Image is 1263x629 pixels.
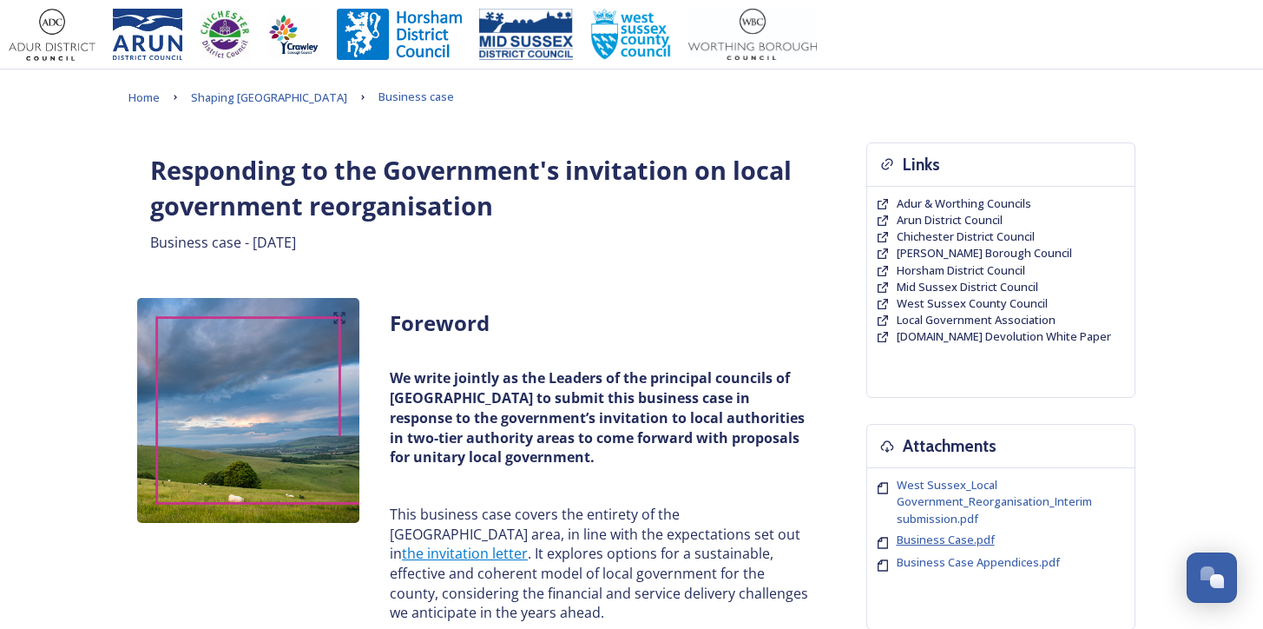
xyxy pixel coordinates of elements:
[267,9,319,61] img: Crawley%20BC%20logo.jpg
[897,228,1035,244] span: Chichester District Council
[897,262,1025,279] a: Horsham District Council
[9,9,95,61] img: Adur%20logo%20%281%29.jpeg
[897,312,1056,328] span: Local Government Association
[390,368,808,467] strong: We write jointly as the Leaders of the principal councils of [GEOGRAPHIC_DATA] to submit this bus...
[897,279,1038,295] a: Mid Sussex District Council
[390,505,809,623] p: This business case covers the entirety of the [GEOGRAPHIC_DATA] area, in line with the expectatio...
[897,212,1003,228] a: Arun District Council
[897,477,1092,526] span: West Sussex_Local Government_Reorganisation_Interim submission.pdf
[150,153,798,222] strong: Responding to the Government's invitation on local government reorganisation
[897,245,1072,261] span: [PERSON_NAME] Borough Council
[337,9,462,61] img: Horsham%20DC%20Logo.jpg
[903,152,940,177] h3: Links
[897,195,1031,212] a: Adur & Worthing Councils
[191,89,347,105] span: Shaping [GEOGRAPHIC_DATA]
[128,89,160,105] span: Home
[688,9,817,61] img: Worthing_Adur%20%281%29.jpg
[590,9,672,61] img: WSCCPos-Spot-25mm.jpg
[378,89,454,104] span: Business case
[897,195,1031,211] span: Adur & Worthing Councils
[150,233,810,253] p: Business case - [DATE]
[191,87,347,108] a: Shaping [GEOGRAPHIC_DATA]
[897,228,1035,245] a: Chichester District Council
[897,295,1048,311] span: West Sussex County Council
[897,328,1111,345] a: [DOMAIN_NAME] Devolution White Paper
[897,262,1025,278] span: Horsham District Council
[200,9,250,61] img: CDC%20Logo%20-%20you%20may%20have%20a%20better%20version.jpg
[402,544,528,563] a: the invitation letter
[128,87,160,108] a: Home
[1187,553,1237,603] button: Open Chat
[897,279,1038,295] span: Mid Sussex District Council
[897,245,1072,262] a: [PERSON_NAME] Borough Council
[897,328,1111,344] span: [DOMAIN_NAME] Devolution White Paper
[479,9,573,61] img: 150ppimsdc%20logo%20blue.png
[897,295,1048,312] a: West Sussex County Council
[903,434,997,459] h3: Attachments
[897,212,1003,228] span: Arun District Council
[113,9,182,61] img: Arun%20District%20Council%20logo%20blue%20CMYK.jpg
[390,308,490,337] strong: Foreword
[897,554,1060,570] span: Business Case Appendices.pdf
[897,312,1056,328] a: Local Government Association
[897,532,995,547] span: Business Case.pdf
